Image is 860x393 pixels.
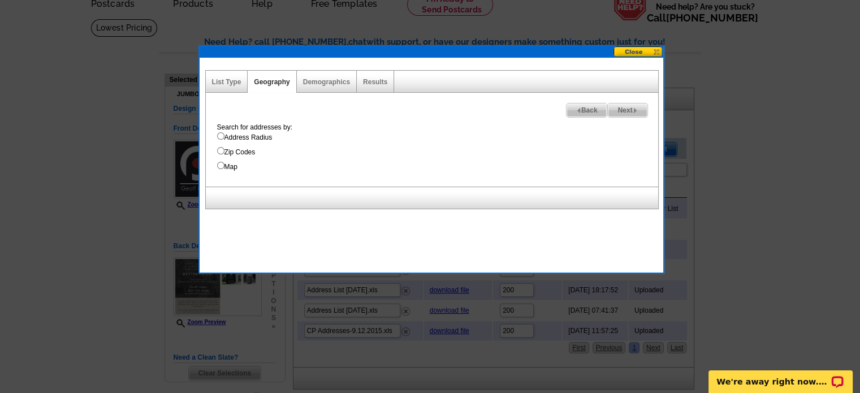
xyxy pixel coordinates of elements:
[211,122,658,172] div: Search for addresses by:
[701,357,860,393] iframe: LiveChat chat widget
[566,103,608,118] a: Back
[217,162,658,172] label: Map
[576,108,581,113] img: button-prev-arrow-gray.png
[217,132,224,140] input: Address Radius
[303,78,350,86] a: Demographics
[607,103,647,118] a: Next
[217,162,224,169] input: Map
[363,78,387,86] a: Results
[212,78,241,86] a: List Type
[217,147,658,157] label: Zip Codes
[217,132,658,142] label: Address Radius
[608,103,647,117] span: Next
[217,147,224,154] input: Zip Codes
[254,78,289,86] a: Geography
[633,108,638,113] img: button-next-arrow-gray.png
[567,103,607,117] span: Back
